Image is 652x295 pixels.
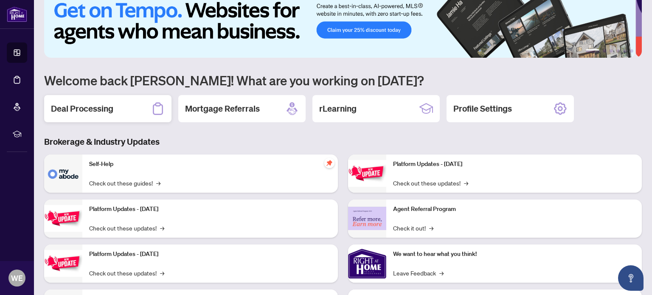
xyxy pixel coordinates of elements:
img: Platform Updates - June 23, 2025 [348,160,386,187]
p: Platform Updates - [DATE] [89,205,331,214]
a: Check out these guides!→ [89,178,160,188]
button: 4 [616,49,620,53]
a: Check out these updates!→ [393,178,468,188]
h2: Mortgage Referrals [185,103,260,115]
a: Check it out!→ [393,223,433,233]
button: 3 [610,49,613,53]
button: Open asap [618,265,644,291]
img: Agent Referral Program [348,207,386,230]
a: Check out these updates!→ [89,223,164,233]
p: Platform Updates - [DATE] [89,250,331,259]
span: → [156,178,160,188]
img: Platform Updates - July 21, 2025 [44,250,82,277]
a: Check out these updates!→ [89,268,164,278]
button: 5 [623,49,627,53]
span: pushpin [324,158,334,168]
button: 6 [630,49,633,53]
button: 1 [586,49,599,53]
span: → [429,223,433,233]
h2: rLearning [319,103,357,115]
h1: Welcome back [PERSON_NAME]! What are you working on [DATE]? [44,72,642,88]
span: → [160,268,164,278]
p: We want to hear what you think! [393,250,635,259]
img: Self-Help [44,155,82,193]
p: Self-Help [89,160,331,169]
h3: Brokerage & Industry Updates [44,136,642,148]
img: logo [7,6,27,22]
span: → [160,223,164,233]
p: Platform Updates - [DATE] [393,160,635,169]
button: 2 [603,49,606,53]
span: → [464,178,468,188]
span: → [439,268,444,278]
img: We want to hear what you think! [348,244,386,283]
h2: Deal Processing [51,103,113,115]
a: Leave Feedback→ [393,268,444,278]
h2: Profile Settings [453,103,512,115]
span: WE [11,272,23,284]
img: Platform Updates - September 16, 2025 [44,205,82,232]
p: Agent Referral Program [393,205,635,214]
